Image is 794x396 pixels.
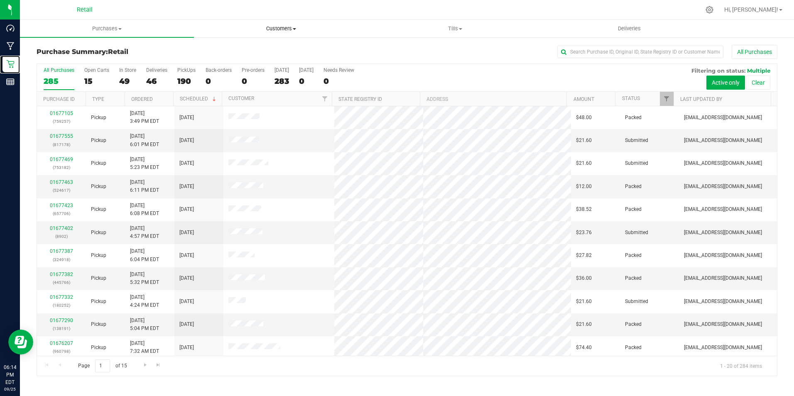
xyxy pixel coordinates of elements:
span: Hi, [PERSON_NAME]! [724,6,778,13]
a: State Registry ID [338,96,382,102]
span: Multiple [747,67,770,74]
span: Tills [369,25,542,32]
div: All Purchases [44,67,74,73]
p: (524617) [42,186,81,194]
a: 01677332 [50,294,73,300]
button: Clear [746,76,770,90]
div: PickUps [177,67,196,73]
span: Packed [625,205,642,213]
div: 0 [242,76,265,86]
span: [DATE] [179,114,194,122]
a: Filter [318,92,332,106]
a: Tills [368,20,542,37]
span: Packed [625,344,642,352]
inline-svg: Dashboard [6,24,15,32]
div: 190 [177,76,196,86]
div: [DATE] [299,67,314,73]
span: [EMAIL_ADDRESS][DOMAIN_NAME] [684,320,762,328]
p: (8902) [42,232,81,240]
div: In Store [119,67,136,73]
p: 06:14 PM EDT [4,364,16,386]
p: (324918) [42,256,81,264]
span: Retail [108,48,128,56]
div: Back-orders [206,67,232,73]
span: Pickup [91,183,106,191]
a: Filter [660,92,674,106]
div: Needs Review [323,67,354,73]
div: 285 [44,76,74,86]
span: Packed [625,114,642,122]
a: 01677402 [50,225,73,231]
a: 01677469 [50,156,73,162]
span: [EMAIL_ADDRESS][DOMAIN_NAME] [684,137,762,144]
button: All Purchases [732,45,777,59]
span: [DATE] 6:01 PM EDT [130,132,159,148]
span: [DATE] 4:24 PM EDT [130,293,159,309]
a: 01677463 [50,179,73,185]
inline-svg: Retail [6,60,15,68]
span: [DATE] [179,344,194,352]
inline-svg: Reports [6,78,15,86]
a: Go to the next page [139,359,151,371]
a: Customer [228,95,254,101]
div: 46 [146,76,167,86]
a: 01676207 [50,340,73,346]
div: [DATE] [274,67,289,73]
span: [DATE] [179,183,194,191]
span: $21.60 [576,320,592,328]
div: 15 [84,76,109,86]
span: [DATE] [179,205,194,213]
span: Packed [625,274,642,282]
p: (753182) [42,164,81,171]
span: $12.00 [576,183,592,191]
span: [DATE] 3:49 PM EDT [130,110,159,125]
span: Pickup [91,320,106,328]
p: (759257) [42,117,81,125]
span: [DATE] 6:04 PM EDT [130,247,159,263]
span: Pickup [91,298,106,306]
span: $48.00 [576,114,592,122]
span: Pickup [91,114,106,122]
a: Type [92,96,104,102]
p: (180252) [42,301,81,309]
span: Pickup [91,229,106,237]
span: Packed [625,183,642,191]
div: 0 [299,76,314,86]
div: 283 [274,76,289,86]
span: [EMAIL_ADDRESS][DOMAIN_NAME] [684,183,762,191]
a: 01677105 [50,110,73,116]
span: [DATE] [179,274,194,282]
a: Purchase ID [43,96,75,102]
input: 1 [95,359,110,372]
span: [DATE] 7:32 AM EDT [130,340,159,355]
span: $21.60 [576,159,592,167]
span: [DATE] 4:57 PM EDT [130,225,159,240]
p: (138191) [42,325,81,332]
span: Submitted [625,159,648,167]
span: [EMAIL_ADDRESS][DOMAIN_NAME] [684,114,762,122]
span: [EMAIL_ADDRESS][DOMAIN_NAME] [684,229,762,237]
span: Pickup [91,344,106,352]
a: Ordered [131,96,153,102]
span: Packed [625,252,642,259]
span: Submitted [625,137,648,144]
p: (445766) [42,279,81,286]
span: Customers [194,25,368,32]
span: $38.52 [576,205,592,213]
span: [DATE] [179,252,194,259]
span: Pickup [91,205,106,213]
span: [EMAIL_ADDRESS][DOMAIN_NAME] [684,205,762,213]
div: Manage settings [704,6,715,14]
span: $21.60 [576,298,592,306]
a: Go to the last page [152,359,164,371]
p: 09/25 [4,386,16,392]
span: Filtering on status: [691,67,745,74]
span: Packed [625,320,642,328]
th: Address [420,92,566,106]
a: Last Updated By [680,96,722,102]
span: Page of 15 [71,359,134,372]
div: Pre-orders [242,67,265,73]
span: [DATE] 5:32 PM EDT [130,271,159,286]
span: $27.82 [576,252,592,259]
span: [DATE] [179,320,194,328]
